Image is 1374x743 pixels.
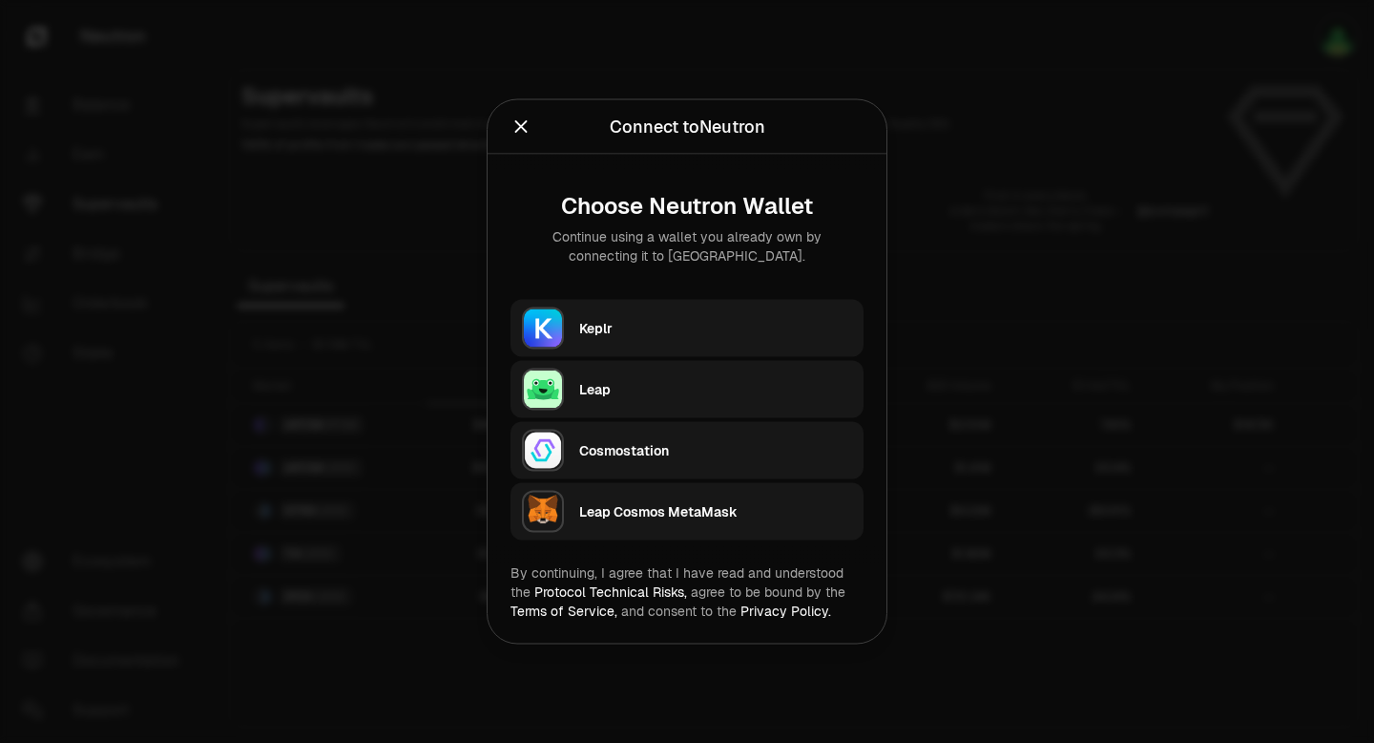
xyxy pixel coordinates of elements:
a: Privacy Policy. [740,603,831,620]
button: LeapLeap [510,361,864,418]
div: Leap Cosmos MetaMask [579,502,852,521]
img: Leap [522,369,564,411]
div: By continuing, I agree that I have read and understood the agree to be bound by the and consent t... [510,563,864,621]
div: Choose Neutron Wallet [526,193,848,220]
div: Continue using a wallet you already own by connecting it to [GEOGRAPHIC_DATA]. [526,227,848,265]
button: CosmostationCosmostation [510,422,864,479]
img: Cosmostation [522,430,564,472]
img: Leap Cosmos MetaMask [522,491,564,533]
div: Cosmostation [579,441,852,460]
button: Leap Cosmos MetaMaskLeap Cosmos MetaMask [510,483,864,541]
div: Keplr [579,319,852,338]
a: Terms of Service, [510,603,617,620]
a: Protocol Technical Risks, [534,584,687,601]
button: Close [510,114,531,140]
img: Keplr [522,308,564,350]
div: Connect to Neutron [610,114,765,140]
div: Leap [579,380,852,399]
button: KeplrKeplr [510,300,864,357]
